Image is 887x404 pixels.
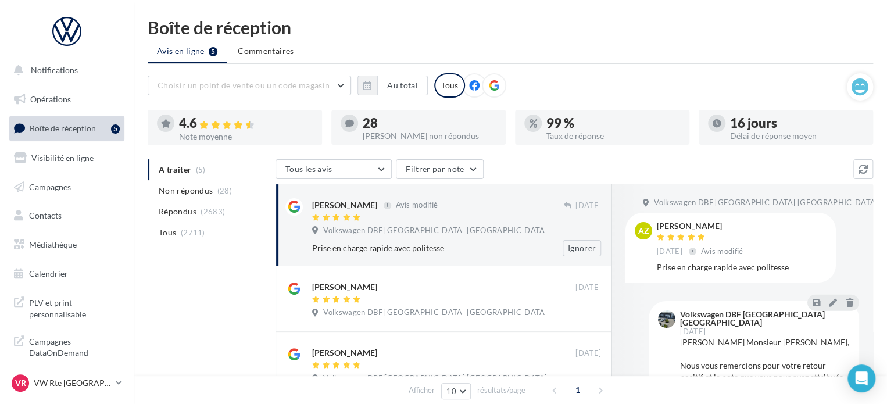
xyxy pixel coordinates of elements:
span: Campagnes [29,181,71,191]
a: PLV et print personnalisable [7,290,127,324]
span: Opérations [30,94,71,104]
button: Tous les avis [276,159,392,179]
button: Au total [377,76,428,95]
span: [DATE] [575,201,601,211]
span: Commentaires [238,45,294,57]
a: Campagnes [7,175,127,199]
span: Notifications [31,65,78,75]
span: VR [15,377,26,389]
button: Notifications [7,58,122,83]
span: Tous [159,227,176,238]
span: (28) [217,186,232,195]
span: Non répondus [159,185,213,196]
span: Volkswagen DBF [GEOGRAPHIC_DATA] [GEOGRAPHIC_DATA] [654,198,878,208]
div: [PERSON_NAME] [657,222,746,230]
button: Choisir un point de vente ou un code magasin [148,76,351,95]
span: Visibilité en ligne [31,153,94,163]
a: Opérations [7,87,127,112]
button: Au total [357,76,428,95]
span: Volkswagen DBF [GEOGRAPHIC_DATA] [GEOGRAPHIC_DATA] [323,373,547,384]
div: Open Intercom Messenger [847,364,875,392]
div: [PERSON_NAME] non répondus [363,132,496,140]
span: Volkswagen DBF [GEOGRAPHIC_DATA] [GEOGRAPHIC_DATA] [323,308,547,318]
button: 10 [441,383,471,399]
a: Médiathèque [7,233,127,257]
span: Contacts [29,210,62,220]
p: VW Rte [GEOGRAPHIC_DATA] [34,377,111,389]
div: Tous [434,73,465,98]
span: PLV et print personnalisable [29,295,120,320]
span: 1 [568,381,587,399]
a: Calendrier [7,262,127,286]
a: Contacts [7,203,127,228]
span: Tous les avis [285,164,332,174]
span: Avis modifié [395,201,438,210]
div: [PERSON_NAME] [312,347,377,359]
span: Afficher [409,385,435,396]
span: Calendrier [29,269,68,278]
span: Avis modifié [701,246,743,256]
div: 5 [111,124,120,134]
span: résultats/page [477,385,525,396]
span: (2711) [181,228,205,237]
span: (2683) [201,207,225,216]
span: Médiathèque [29,239,77,249]
div: [PERSON_NAME] [312,199,377,211]
div: Délai de réponse moyen [730,132,864,140]
span: 10 [446,387,456,396]
div: Prise en charge rapide avec politesse [312,242,525,254]
a: Visibilité en ligne [7,146,127,170]
span: [DATE] [575,348,601,359]
span: Volkswagen DBF [GEOGRAPHIC_DATA] [GEOGRAPHIC_DATA] [323,226,547,236]
div: [PERSON_NAME] [312,281,377,293]
a: Boîte de réception5 [7,116,127,141]
div: 16 jours [730,117,864,130]
span: az [638,225,649,237]
a: Campagnes DataOnDemand [7,329,127,363]
div: Volkswagen DBF [GEOGRAPHIC_DATA] [GEOGRAPHIC_DATA] [680,310,847,327]
div: 28 [363,117,496,130]
div: 4.6 [179,117,313,130]
span: Choisir un point de vente ou un code magasin [158,80,330,90]
div: Note moyenne [179,133,313,141]
button: Filtrer par note [396,159,484,179]
a: VR VW Rte [GEOGRAPHIC_DATA] [9,372,124,394]
span: [DATE] [575,283,601,293]
span: Boîte de réception [30,123,96,133]
div: 99 % [546,117,680,130]
div: Prise en charge rapide avec politesse [657,262,827,273]
span: Campagnes DataOnDemand [29,334,120,359]
div: Taux de réponse [546,132,680,140]
span: Répondus [159,206,196,217]
span: [DATE] [680,328,706,335]
span: [DATE] [657,246,682,257]
div: Boîte de réception [148,19,873,36]
button: Ignorer [563,240,601,256]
